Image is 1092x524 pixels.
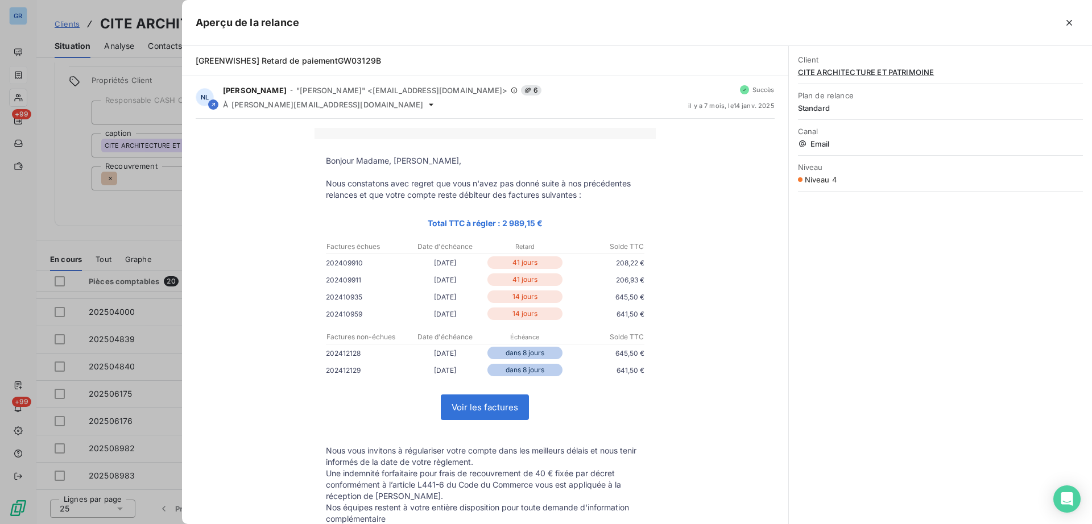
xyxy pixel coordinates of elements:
h5: Aperçu de la relance [196,15,299,31]
p: 41 jours [487,256,562,269]
span: Niveau 4 [805,175,837,184]
p: [DATE] [406,291,485,303]
p: Solde TTC [565,242,644,252]
p: 14 jours [487,290,562,303]
p: 641,50 € [565,308,644,320]
span: Canal [798,127,1083,136]
p: Nous constatons avec regret que vous n'avez pas donné suite à nos précédentes relances et que vot... [326,178,644,201]
p: Solde TTC [565,332,644,342]
span: [PERSON_NAME][EMAIL_ADDRESS][DOMAIN_NAME] [231,100,423,109]
span: "[PERSON_NAME]" <[EMAIL_ADDRESS][DOMAIN_NAME]> [296,86,507,95]
p: 645,50 € [565,291,644,303]
p: Retard [486,242,564,252]
p: [DATE] [406,347,485,359]
p: Une indemnité forfaitaire pour frais de recouvrement de 40 € fixée par décret conformément à l’ar... [326,468,644,502]
p: 208,22 € [565,257,644,269]
span: Standard [798,103,1083,113]
p: Échéance [486,332,564,342]
p: Total TTC à régler : 2 989,15 € [326,217,644,230]
p: Factures échues [326,242,405,252]
div: NL [196,88,214,106]
p: 202412128 [326,347,406,359]
p: 202412129 [326,364,406,376]
p: 41 jours [487,273,562,286]
span: Email [798,139,1083,148]
p: Date d'échéance [406,242,485,252]
span: Plan de relance [798,91,1083,100]
p: Date d'échéance [406,332,485,342]
a: Voir les factures [441,395,528,419]
p: 206,93 € [565,274,644,286]
span: Succès [752,86,775,93]
span: il y a 7 mois , le 14 janv. 2025 [688,102,775,109]
p: Factures non-échues [326,332,405,342]
p: [DATE] [406,364,485,376]
p: 14 jours [487,307,562,320]
span: 6 [521,85,541,95]
p: 202409911 [326,274,406,286]
p: 202410959 [326,308,406,320]
p: 202409910 [326,257,406,269]
span: CITE ARCHITECTURE ET PATRIMOINE [798,68,1083,77]
span: Niveau [798,163,1083,172]
p: dans 8 jours [487,364,562,376]
span: Client [798,55,1083,64]
p: dans 8 jours [487,347,562,359]
p: Nous vous invitons à régulariser votre compte dans les meilleurs délais et nous tenir informés de... [326,445,644,468]
p: 641,50 € [565,364,644,376]
p: [DATE] [406,274,485,286]
p: 202410935 [326,291,406,303]
p: [DATE] [406,257,485,269]
span: [GREENWISHES] Retard de paiementGW03129B [196,56,381,65]
p: [DATE] [406,308,485,320]
span: - [290,87,293,94]
span: [PERSON_NAME] [223,86,287,95]
p: Bonjour Madame, [PERSON_NAME], [326,155,644,167]
div: Open Intercom Messenger [1053,485,1081,513]
p: 645,50 € [565,347,644,359]
span: À [223,100,228,109]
